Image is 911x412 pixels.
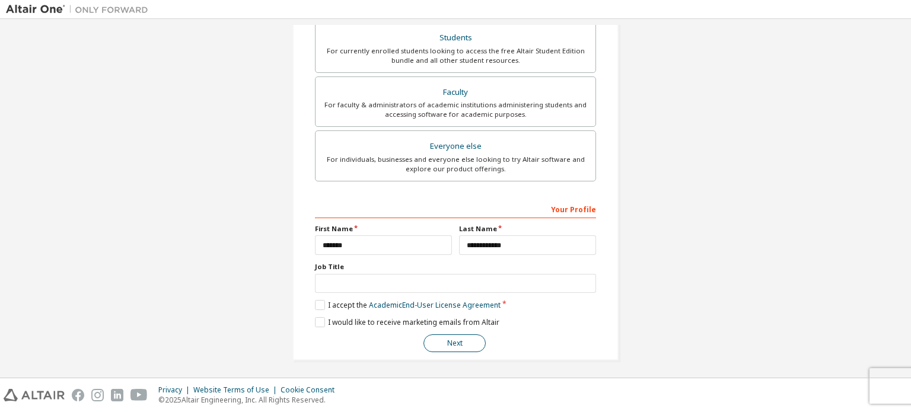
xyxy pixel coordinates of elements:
[315,224,452,234] label: First Name
[315,199,596,218] div: Your Profile
[323,138,588,155] div: Everyone else
[281,385,342,395] div: Cookie Consent
[315,300,501,310] label: I accept the
[323,46,588,65] div: For currently enrolled students looking to access the free Altair Student Edition bundle and all ...
[459,224,596,234] label: Last Name
[6,4,154,15] img: Altair One
[323,155,588,174] div: For individuals, businesses and everyone else looking to try Altair software and explore our prod...
[111,389,123,401] img: linkedin.svg
[130,389,148,401] img: youtube.svg
[323,100,588,119] div: For faculty & administrators of academic institutions administering students and accessing softwa...
[423,334,486,352] button: Next
[315,317,499,327] label: I would like to receive marketing emails from Altair
[193,385,281,395] div: Website Terms of Use
[315,262,596,272] label: Job Title
[91,389,104,401] img: instagram.svg
[323,30,588,46] div: Students
[323,84,588,101] div: Faculty
[72,389,84,401] img: facebook.svg
[4,389,65,401] img: altair_logo.svg
[158,395,342,405] p: © 2025 Altair Engineering, Inc. All Rights Reserved.
[158,385,193,395] div: Privacy
[369,300,501,310] a: Academic End-User License Agreement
